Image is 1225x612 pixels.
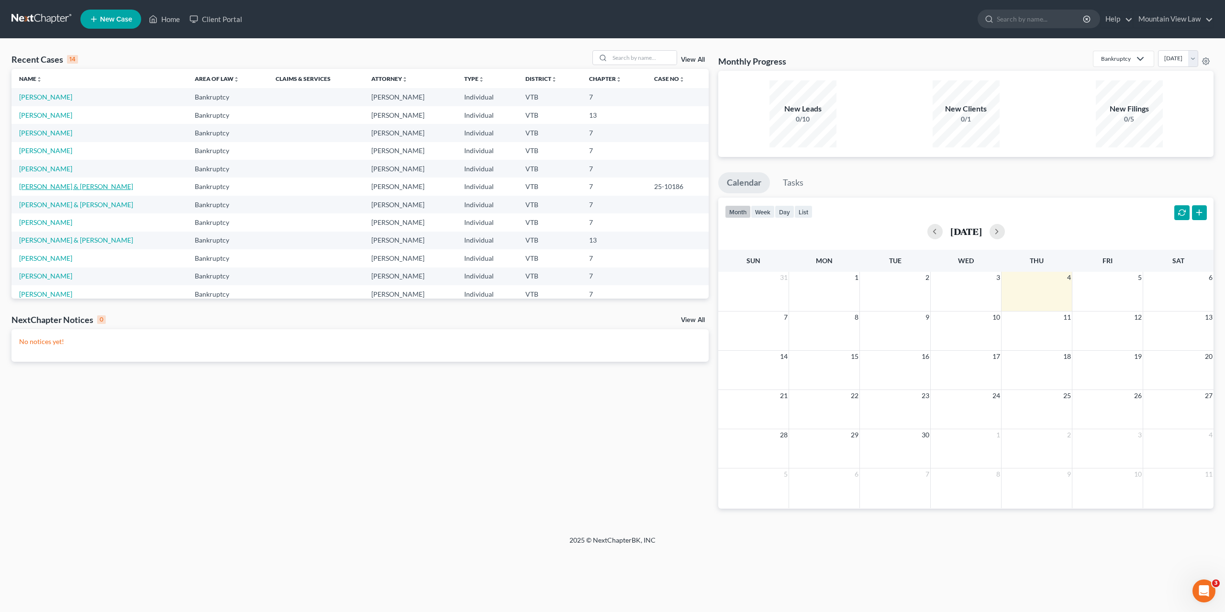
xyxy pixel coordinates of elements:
td: [PERSON_NAME] [364,124,457,142]
td: VTB [518,196,581,213]
span: 14 [779,351,789,362]
span: Mon [816,256,833,265]
a: Nameunfold_more [19,75,42,82]
a: Tasks [774,172,812,193]
div: New Leads [769,103,836,114]
h3: Monthly Progress [718,56,786,67]
td: Individual [457,88,518,106]
span: 15 [850,351,859,362]
span: 17 [991,351,1001,362]
input: Search by name... [610,51,677,65]
span: 29 [850,429,859,441]
span: 6 [1208,272,1214,283]
td: Individual [457,196,518,213]
td: 7 [581,160,646,178]
td: VTB [518,124,581,142]
td: Bankruptcy [187,196,268,213]
button: week [751,205,775,218]
span: 25 [1062,390,1072,401]
h2: [DATE] [950,226,982,236]
i: unfold_more [36,77,42,82]
span: 19 [1133,351,1143,362]
a: [PERSON_NAME] & [PERSON_NAME] [19,236,133,244]
div: NextChapter Notices [11,314,106,325]
td: Individual [457,249,518,267]
span: 28 [779,429,789,441]
a: Client Portal [185,11,247,28]
td: [PERSON_NAME] [364,196,457,213]
a: View All [681,317,705,323]
td: Individual [457,142,518,160]
span: 5 [1137,272,1143,283]
div: 2025 © NextChapterBK, INC [340,535,885,553]
td: Individual [457,178,518,195]
a: [PERSON_NAME] & [PERSON_NAME] [19,182,133,190]
a: Typeunfold_more [464,75,484,82]
i: unfold_more [479,77,484,82]
span: Fri [1102,256,1113,265]
div: 0/1 [933,114,1000,124]
td: Individual [457,285,518,303]
span: Wed [958,256,974,265]
div: New Clients [933,103,1000,114]
i: unfold_more [234,77,239,82]
td: [PERSON_NAME] [364,267,457,285]
td: 7 [581,124,646,142]
td: VTB [518,106,581,124]
td: 7 [581,249,646,267]
td: VTB [518,88,581,106]
td: 13 [581,106,646,124]
a: Help [1101,11,1133,28]
i: unfold_more [402,77,408,82]
td: VTB [518,160,581,178]
div: Recent Cases [11,54,78,65]
span: 6 [854,468,859,480]
a: [PERSON_NAME] [19,254,72,262]
span: 1 [854,272,859,283]
td: [PERSON_NAME] [364,142,457,160]
th: Claims & Services [268,69,364,88]
span: 12 [1133,312,1143,323]
td: [PERSON_NAME] [364,285,457,303]
td: VTB [518,267,581,285]
div: Bankruptcy [1101,55,1131,63]
td: Bankruptcy [187,106,268,124]
a: View All [681,56,705,63]
span: 4 [1066,272,1072,283]
span: 9 [924,312,930,323]
td: Individual [457,124,518,142]
div: New Filings [1096,103,1163,114]
a: [PERSON_NAME] [19,111,72,119]
td: Individual [457,232,518,249]
a: Home [144,11,185,28]
td: [PERSON_NAME] [364,160,457,178]
a: Mountain View Law [1134,11,1213,28]
a: [PERSON_NAME] [19,165,72,173]
span: 2 [1066,429,1072,441]
button: month [725,205,751,218]
i: unfold_more [616,77,622,82]
td: 7 [581,196,646,213]
span: 10 [1133,468,1143,480]
span: 1 [995,429,1001,441]
span: 11 [1204,468,1214,480]
a: Calendar [718,172,770,193]
span: 2 [924,272,930,283]
td: 7 [581,142,646,160]
td: Bankruptcy [187,88,268,106]
td: Individual [457,106,518,124]
td: [PERSON_NAME] [364,213,457,231]
td: Individual [457,213,518,231]
a: Districtunfold_more [525,75,557,82]
td: 7 [581,213,646,231]
div: 0/5 [1096,114,1163,124]
a: [PERSON_NAME] [19,272,72,280]
td: 25-10186 [646,178,709,195]
a: Case Nounfold_more [654,75,685,82]
a: [PERSON_NAME] [19,290,72,298]
td: [PERSON_NAME] [364,178,457,195]
td: [PERSON_NAME] [364,249,457,267]
span: 8 [854,312,859,323]
span: 7 [783,312,789,323]
td: 7 [581,88,646,106]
